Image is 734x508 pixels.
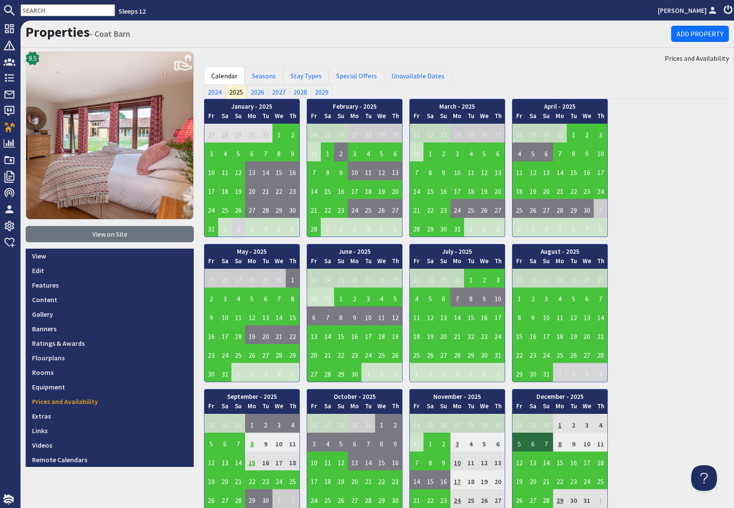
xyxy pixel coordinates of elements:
[553,111,567,124] th: Mo
[567,124,580,143] td: 1
[375,218,389,237] td: 5
[410,124,423,143] td: 21
[204,85,225,98] a: 2024
[512,180,526,199] td: 18
[491,180,505,199] td: 20
[361,143,375,161] td: 4
[553,256,567,269] th: Mo
[247,85,268,98] a: 2026
[26,423,194,438] a: Links
[286,124,299,143] td: 2
[388,161,402,180] td: 13
[526,180,540,199] td: 19
[307,124,321,143] td: 24
[567,143,580,161] td: 8
[245,218,259,237] td: 3
[526,124,540,143] td: 29
[410,161,423,180] td: 7
[410,99,505,112] th: March - 2025
[512,111,526,124] th: Fr
[594,180,607,199] td: 24
[539,111,553,124] th: Su
[218,199,232,218] td: 25
[334,256,348,269] th: Su
[539,218,553,237] td: 4
[26,249,194,263] a: View
[491,111,505,124] th: Th
[259,218,272,237] td: 4
[464,143,478,161] td: 4
[539,124,553,143] td: 30
[204,288,218,306] td: 2
[580,218,594,237] td: 7
[437,111,450,124] th: Su
[311,85,332,98] a: 2029
[361,111,375,124] th: Tu
[307,269,321,288] td: 23
[388,143,402,161] td: 6
[580,269,594,288] td: 30
[321,143,334,161] td: 1
[526,269,540,288] td: 26
[118,7,146,15] a: Sleeps 12
[423,256,437,269] th: Sa
[491,124,505,143] td: 27
[307,180,321,199] td: 14
[491,218,505,237] td: 3
[218,180,232,199] td: 18
[272,256,286,269] th: We
[526,256,540,269] th: Sa
[26,226,194,242] a: View on Site
[423,269,437,288] td: 28
[272,143,286,161] td: 8
[231,269,245,288] td: 27
[204,67,245,85] a: Calendar
[567,180,580,199] td: 22
[691,465,717,491] iframe: Toggle Customer Support
[450,161,464,180] td: 10
[348,111,361,124] th: Mo
[26,51,194,226] a: 9.5
[26,263,194,278] a: Edit
[204,111,218,124] th: Fr
[307,143,321,161] td: 31
[272,180,286,199] td: 22
[491,256,505,269] th: Th
[321,111,334,124] th: Sa
[553,199,567,218] td: 28
[553,269,567,288] td: 28
[231,199,245,218] td: 26
[388,199,402,218] td: 27
[526,218,540,237] td: 3
[580,199,594,218] td: 30
[450,218,464,237] td: 31
[361,124,375,143] td: 28
[225,85,247,98] a: 2025
[321,124,334,143] td: 25
[375,180,389,199] td: 19
[450,256,464,269] th: Mo
[245,124,259,143] td: 30
[245,161,259,180] td: 13
[388,111,402,124] th: Th
[594,199,607,218] td: 1
[307,199,321,218] td: 21
[491,161,505,180] td: 13
[437,161,450,180] td: 9
[512,269,526,288] td: 25
[334,218,348,237] td: 2
[231,256,245,269] th: Su
[478,269,491,288] td: 2
[526,199,540,218] td: 26
[348,124,361,143] td: 27
[423,124,437,143] td: 22
[580,256,594,269] th: We
[361,256,375,269] th: Tu
[26,51,194,220] img: Coat Barn's icon
[259,199,272,218] td: 28
[329,67,384,85] a: Special Offers
[272,269,286,288] td: 30
[580,143,594,161] td: 9
[204,124,218,143] td: 27
[334,180,348,199] td: 16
